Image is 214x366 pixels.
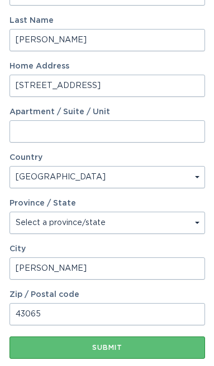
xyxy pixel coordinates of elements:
[15,344,199,351] div: Submit
[9,108,205,116] label: Apartment / Suite / Unit
[9,62,205,70] label: Home Address
[9,17,205,25] label: Last Name
[9,291,205,299] label: Zip / Postal code
[9,154,42,162] label: Country
[9,245,205,253] label: City
[9,199,76,207] label: Province / State
[9,336,205,359] button: Submit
